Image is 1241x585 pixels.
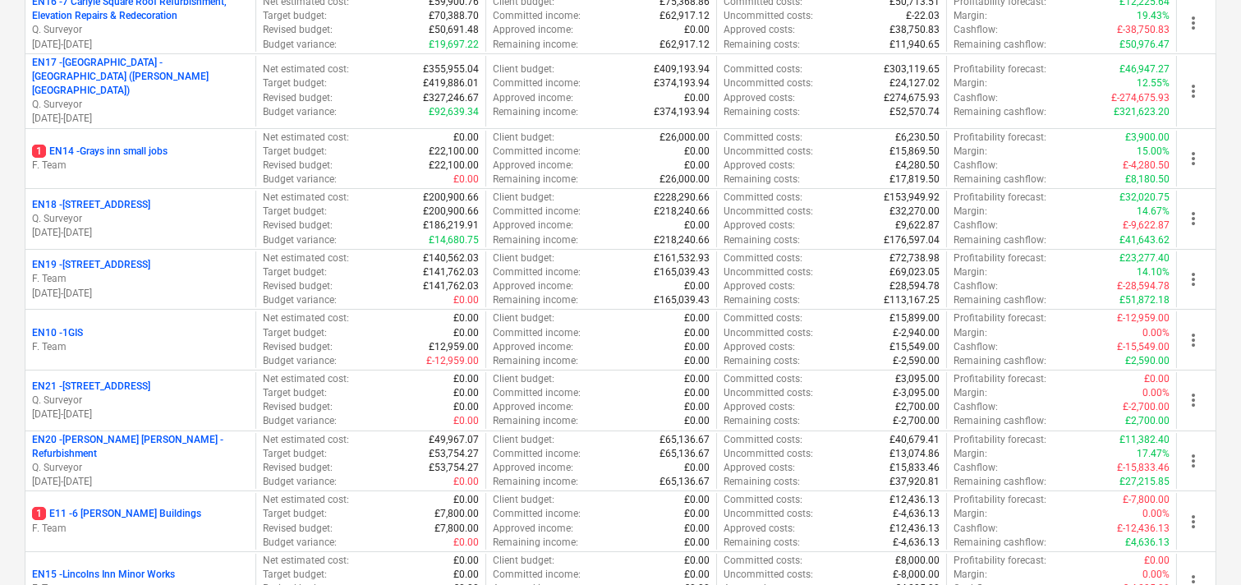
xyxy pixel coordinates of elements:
[724,340,795,354] p: Approved costs :
[32,507,249,535] div: 1E11 -6 [PERSON_NAME] BuildingsF. Team
[493,131,554,145] p: Client budget :
[724,311,802,325] p: Committed costs :
[1119,293,1170,307] p: £51,872.18
[654,62,710,76] p: £409,193.94
[32,112,249,126] p: [DATE] - [DATE]
[263,340,333,354] p: Revised budget :
[493,354,578,368] p: Remaining income :
[263,251,349,265] p: Net estimated cost :
[954,386,987,400] p: Margin :
[954,38,1046,52] p: Remaining cashflow :
[423,91,479,105] p: £327,246.67
[429,145,479,159] p: £22,100.00
[654,205,710,219] p: £218,240.66
[263,326,327,340] p: Target budget :
[32,326,83,340] p: EN10 - 1GIS
[429,447,479,461] p: £53,754.27
[954,433,1046,447] p: Profitability forecast :
[884,91,940,105] p: £274,675.93
[954,219,998,233] p: Cashflow :
[724,279,795,293] p: Approved costs :
[423,191,479,205] p: £200,900.66
[263,447,327,461] p: Target budget :
[263,400,333,414] p: Revised budget :
[453,173,479,187] p: £0.00
[453,326,479,340] p: £0.00
[684,386,710,400] p: £0.00
[724,233,800,247] p: Remaining costs :
[724,326,813,340] p: Uncommitted costs :
[453,311,479,325] p: £0.00
[684,311,710,325] p: £0.00
[1125,354,1170,368] p: £2,590.00
[32,159,249,173] p: F. Team
[263,433,349,447] p: Net estimated cost :
[889,311,940,325] p: £15,899.00
[889,38,940,52] p: £11,940.65
[684,219,710,233] p: £0.00
[684,340,710,354] p: £0.00
[263,414,337,428] p: Budget variance :
[954,354,1046,368] p: Remaining cashflow :
[493,447,581,461] p: Committed income :
[423,265,479,279] p: £141,762.03
[32,56,249,127] div: EN17 -[GEOGRAPHIC_DATA] - [GEOGRAPHIC_DATA] ([PERSON_NAME][GEOGRAPHIC_DATA])Q. Surveyor[DATE]-[DATE]
[684,461,710,475] p: £0.00
[954,145,987,159] p: Margin :
[724,9,813,23] p: Uncommitted costs :
[895,219,940,233] p: £9,622.87
[453,131,479,145] p: £0.00
[1125,131,1170,145] p: £3,900.00
[684,400,710,414] p: £0.00
[1137,447,1170,461] p: 17.47%
[1119,191,1170,205] p: £32,020.75
[1123,400,1170,414] p: £-2,700.00
[1184,330,1203,350] span: more_vert
[423,219,479,233] p: £186,219.91
[493,76,581,90] p: Committed income :
[263,62,349,76] p: Net estimated cost :
[954,233,1046,247] p: Remaining cashflow :
[889,105,940,119] p: £52,570.74
[263,475,337,489] p: Budget variance :
[954,447,987,461] p: Margin :
[32,198,150,212] p: EN18 - [STREET_ADDRESS]
[429,23,479,37] p: £50,691.48
[1123,159,1170,173] p: £-4,280.50
[954,9,987,23] p: Margin :
[724,105,800,119] p: Remaining costs :
[954,311,1046,325] p: Profitability forecast :
[954,372,1046,386] p: Profitability forecast :
[893,386,940,400] p: £-3,095.00
[684,414,710,428] p: £0.00
[1142,326,1170,340] p: 0.00%
[493,173,578,187] p: Remaining income :
[32,258,249,300] div: EN19 -[STREET_ADDRESS]F. Team[DATE]-[DATE]
[1137,9,1170,23] p: 19.43%
[724,38,800,52] p: Remaining costs :
[493,159,573,173] p: Approved income :
[493,340,573,354] p: Approved income :
[889,145,940,159] p: £15,869.50
[1184,451,1203,471] span: more_vert
[654,293,710,307] p: £165,039.43
[954,159,998,173] p: Cashflow :
[493,62,554,76] p: Client budget :
[954,251,1046,265] p: Profitability forecast :
[889,173,940,187] p: £17,819.50
[493,38,578,52] p: Remaining income :
[263,76,327,90] p: Target budget :
[263,279,333,293] p: Revised budget :
[32,98,249,112] p: Q. Surveyor
[889,205,940,219] p: £32,270.00
[684,354,710,368] p: £0.00
[954,23,998,37] p: Cashflow :
[423,279,479,293] p: £141,762.03
[684,91,710,105] p: £0.00
[684,372,710,386] p: £0.00
[32,461,249,475] p: Q. Surveyor
[954,340,998,354] p: Cashflow :
[684,279,710,293] p: £0.00
[724,145,813,159] p: Uncommitted costs :
[493,414,578,428] p: Remaining income :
